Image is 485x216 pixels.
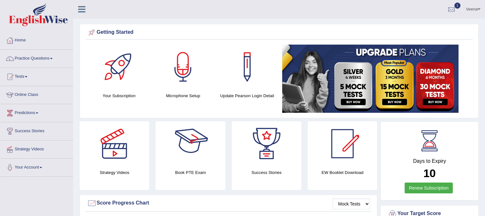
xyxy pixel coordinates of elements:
a: Predictions [0,104,73,120]
a: Renew Subscription [405,183,453,193]
h4: Success Stories [232,169,301,176]
h4: Book PTE Exam [156,169,225,176]
h4: Update Pearson Login Detail [218,92,276,99]
h4: EW Booklet Download [308,169,377,176]
div: Score Progress Chart [87,198,370,208]
span: 1 [454,3,461,9]
h4: Your Subscription [90,92,148,99]
h4: Strategy Videos [80,169,149,176]
img: small5.jpg [282,45,459,113]
b: 10 [423,167,436,179]
a: Tests [0,68,73,84]
a: Your Account [0,159,73,175]
h4: Days to Expiry [388,158,471,164]
a: Online Class [0,86,73,102]
h4: Microphone Setup [154,92,212,99]
a: Success Stories [0,122,73,138]
div: Getting Started [87,28,471,37]
a: Practice Questions [0,50,73,66]
a: Home [0,32,73,47]
a: Strategy Videos [0,140,73,156]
